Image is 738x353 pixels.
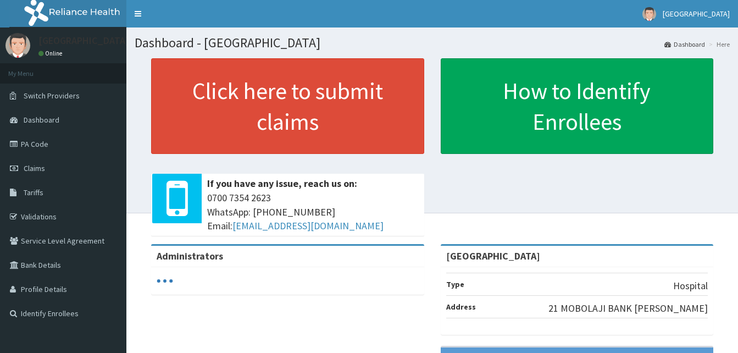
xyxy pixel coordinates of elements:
[232,219,384,232] a: [EMAIL_ADDRESS][DOMAIN_NAME]
[157,273,173,289] svg: audio-loading
[151,58,424,154] a: Click here to submit claims
[663,9,730,19] span: [GEOGRAPHIC_DATA]
[446,279,464,289] b: Type
[24,115,59,125] span: Dashboard
[38,49,65,57] a: Online
[664,40,705,49] a: Dashboard
[446,250,540,262] strong: [GEOGRAPHIC_DATA]
[673,279,708,293] p: Hospital
[706,40,730,49] li: Here
[135,36,730,50] h1: Dashboard - [GEOGRAPHIC_DATA]
[157,250,223,262] b: Administrators
[24,187,43,197] span: Tariffs
[5,33,30,58] img: User Image
[24,91,80,101] span: Switch Providers
[24,163,45,173] span: Claims
[207,191,419,233] span: 0700 7354 2623 WhatsApp: [PHONE_NUMBER] Email:
[441,58,714,154] a: How to Identify Enrollees
[642,7,656,21] img: User Image
[38,36,129,46] p: [GEOGRAPHIC_DATA]
[207,177,357,190] b: If you have any issue, reach us on:
[446,302,476,312] b: Address
[548,301,708,316] p: 21 MOBOLAJI BANK [PERSON_NAME]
